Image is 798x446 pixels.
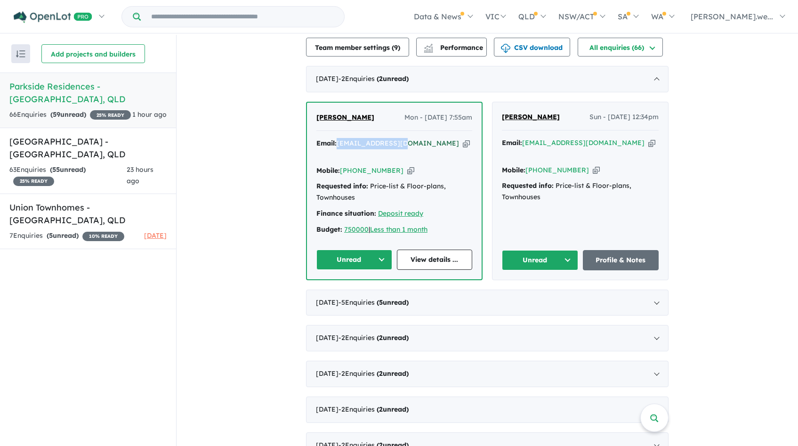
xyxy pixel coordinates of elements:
a: [PHONE_NUMBER] [340,166,403,175]
div: Price-list & Floor-plans, Townhouses [316,181,472,203]
a: [EMAIL_ADDRESS][DOMAIN_NAME] [337,139,459,147]
a: [PERSON_NAME] [316,112,374,123]
strong: Email: [502,138,522,147]
span: 10 % READY [82,232,124,241]
strong: ( unread) [377,298,409,307]
button: Copy [648,138,655,148]
strong: ( unread) [47,231,79,240]
button: All enquiries (66) [578,38,663,57]
button: Unread [502,250,578,270]
a: [PERSON_NAME] [502,112,560,123]
span: 2 [379,333,383,342]
span: [PERSON_NAME] [316,113,374,122]
button: Copy [463,138,470,148]
button: Unread [316,250,392,270]
button: Add projects and builders [41,44,145,63]
strong: Mobile: [502,166,525,174]
strong: ( unread) [377,333,409,342]
strong: Mobile: [316,166,340,175]
strong: Requested info: [316,182,368,190]
div: [DATE] [306,361,669,387]
span: - 2 Enquir ies [339,333,409,342]
span: 1 hour ago [132,110,167,119]
span: - 2 Enquir ies [339,369,409,378]
span: 2 [379,369,383,378]
button: Performance [416,38,487,57]
span: 9 [394,43,398,52]
a: Profile & Notes [583,250,659,270]
span: 5 [379,298,383,307]
button: CSV download [494,38,570,57]
img: line-chart.svg [424,44,433,49]
strong: ( unread) [50,165,86,174]
div: | [316,224,472,235]
span: - 2 Enquir ies [339,405,409,414]
div: Price-list & Floor-plans, Townhouses [502,180,659,203]
a: Deposit ready [378,209,423,218]
strong: Finance situation: [316,209,376,218]
span: 55 [52,165,60,174]
img: sort.svg [16,50,25,57]
img: download icon [501,44,510,53]
span: 59 [53,110,60,119]
a: 750000 [344,225,369,234]
a: View details ... [397,250,473,270]
span: [DATE] [144,231,167,240]
div: [DATE] [306,325,669,351]
span: Sun - [DATE] 12:34pm [589,112,659,123]
h5: [GEOGRAPHIC_DATA] - [GEOGRAPHIC_DATA] , QLD [9,135,167,161]
div: 66 Enquir ies [9,109,131,121]
div: 7 Enquir ies [9,230,124,242]
span: [PERSON_NAME].we... [691,12,773,21]
span: 25 % READY [13,177,54,186]
span: [PERSON_NAME] [502,113,560,121]
div: [DATE] [306,290,669,316]
div: 63 Enquir ies [9,164,127,187]
strong: ( unread) [377,369,409,378]
span: 23 hours ago [127,165,153,185]
a: [EMAIL_ADDRESS][DOMAIN_NAME] [522,138,645,147]
button: Team member settings (9) [306,38,409,57]
strong: Email: [316,139,337,147]
button: Copy [593,165,600,175]
input: Try estate name, suburb, builder or developer [143,7,342,27]
div: [DATE] [306,66,669,92]
h5: Union Townhomes - [GEOGRAPHIC_DATA] , QLD [9,201,167,227]
span: 25 % READY [90,110,131,120]
span: 2 [379,405,383,414]
strong: ( unread) [377,74,409,83]
img: bar-chart.svg [424,47,433,53]
span: Mon - [DATE] 7:55am [404,112,472,123]
img: Openlot PRO Logo White [14,11,92,23]
strong: ( unread) [377,405,409,414]
button: Copy [407,166,414,176]
a: [PHONE_NUMBER] [525,166,589,174]
span: 5 [49,231,53,240]
span: - 5 Enquir ies [339,298,409,307]
a: Less than 1 month [370,225,427,234]
strong: Budget: [316,225,342,234]
strong: ( unread) [50,110,86,119]
span: - 2 Enquir ies [339,74,409,83]
div: [DATE] [306,397,669,423]
span: Performance [425,43,483,52]
h5: Parkside Residences - [GEOGRAPHIC_DATA] , QLD [9,80,167,105]
strong: Requested info: [502,181,554,190]
span: 2 [379,74,383,83]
